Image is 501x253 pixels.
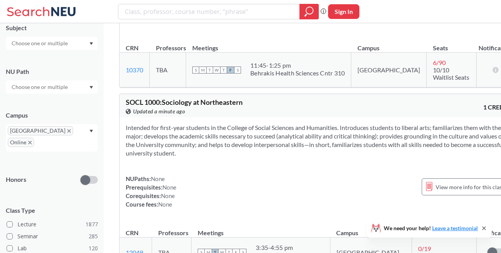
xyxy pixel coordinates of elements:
[7,219,98,229] label: Lecture
[199,67,206,74] span: M
[250,69,345,77] div: Behrakis Health Sciences Cntr 310
[151,175,165,182] span: None
[227,67,234,74] span: F
[299,4,319,19] div: magnifying glass
[250,62,345,69] div: 11:45 - 1:25 pm
[418,245,431,252] span: 0 / 19
[126,98,243,106] span: SOCL 1000 : Sociology at Northeastern
[330,221,412,238] th: Campus
[124,5,294,18] input: Class, professor, course number, "phrase"
[126,44,139,52] div: CRN
[162,184,176,191] span: None
[351,36,427,53] th: Campus
[89,42,93,45] svg: Dropdown arrow
[8,138,34,147] span: OnlineX to remove pill
[427,36,477,53] th: Seats
[234,67,241,74] span: S
[206,67,213,74] span: T
[28,141,32,144] svg: X to remove pill
[6,67,98,76] div: NU Path
[192,67,199,74] span: S
[7,231,98,241] label: Seminar
[89,232,98,241] span: 285
[186,36,351,53] th: Meetings
[161,192,175,199] span: None
[328,4,359,19] button: Sign In
[6,124,98,152] div: [GEOGRAPHIC_DATA]X to remove pillOnlineX to remove pillDropdown arrow
[6,175,26,184] p: Honors
[432,225,478,231] a: Leave a testimonial
[126,229,139,237] div: CRN
[89,244,98,253] span: 120
[67,129,71,133] svg: X to remove pill
[433,59,446,66] span: 6 / 90
[213,67,220,74] span: W
[256,244,293,251] div: 3:35 - 4:55 pm
[150,53,186,87] td: TBA
[220,67,227,74] span: T
[6,24,98,32] div: Subject
[433,66,469,81] span: 10/10 Waitlist Seats
[8,126,73,135] span: [GEOGRAPHIC_DATA]X to remove pill
[150,36,186,53] th: Professors
[126,66,143,74] a: 10370
[351,53,427,87] td: [GEOGRAPHIC_DATA]
[8,82,73,92] input: Choose one or multiple
[384,226,478,231] span: We need your help!
[126,174,176,209] div: NUPaths: Prerequisites: Corequisites: Course fees:
[89,86,93,89] svg: Dropdown arrow
[6,80,98,94] div: Dropdown arrow
[304,6,314,17] svg: magnifying glass
[8,39,73,48] input: Choose one or multiple
[89,130,93,133] svg: Dropdown arrow
[192,221,330,238] th: Meetings
[85,220,98,229] span: 1877
[6,37,98,50] div: Dropdown arrow
[158,201,172,208] span: None
[133,107,185,116] span: Updated a minute ago
[6,206,98,215] span: Class Type
[152,221,192,238] th: Professors
[6,111,98,120] div: Campus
